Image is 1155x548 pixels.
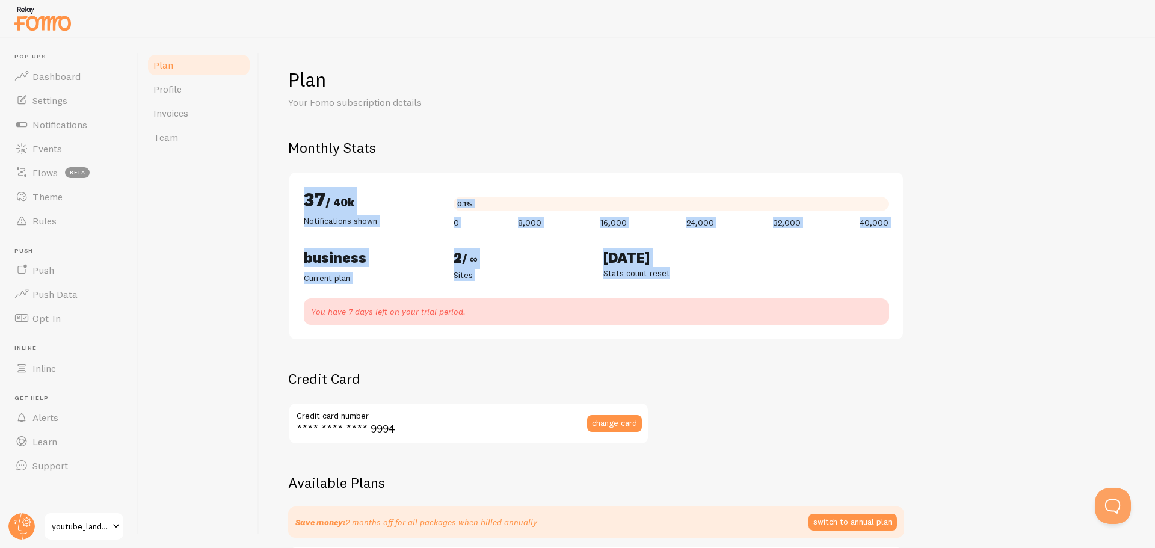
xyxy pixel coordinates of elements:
[295,516,537,528] p: 2 months off for all packages when billed annually
[153,83,182,95] span: Profile
[295,517,345,528] strong: Save money:
[32,460,68,472] span: Support
[32,362,56,374] span: Inline
[146,53,251,77] a: Plan
[7,209,131,233] a: Rules
[32,264,54,276] span: Push
[32,411,58,423] span: Alerts
[454,269,589,281] p: Sites
[304,215,439,227] p: Notifications shown
[288,402,649,423] label: Credit card number
[304,248,439,267] h2: Business
[773,218,801,227] span: 32,000
[7,258,131,282] a: Push
[603,248,739,267] h2: [DATE]
[7,185,131,209] a: Theme
[457,200,473,208] div: 0.1%
[288,369,649,388] h2: Credit Card
[325,195,354,209] span: / 40k
[146,125,251,149] a: Team
[7,64,131,88] a: Dashboard
[14,247,131,255] span: Push
[288,96,577,109] p: Your Fomo subscription details
[7,161,131,185] a: Flows beta
[32,167,58,179] span: Flows
[7,137,131,161] a: Events
[7,405,131,429] a: Alerts
[32,70,81,82] span: Dashboard
[587,415,642,432] button: change card
[32,215,57,227] span: Rules
[518,218,541,227] span: 8,000
[7,88,131,112] a: Settings
[13,3,73,34] img: fomo-relay-logo-orange.svg
[14,395,131,402] span: Get Help
[65,167,90,178] span: beta
[288,138,1126,157] h2: Monthly Stats
[304,187,439,215] h2: 37
[32,436,57,448] span: Learn
[52,519,109,534] span: youtube_landing
[146,101,251,125] a: Invoices
[7,454,131,478] a: Support
[1095,488,1131,524] iframe: Help Scout Beacon - Open
[153,107,188,119] span: Invoices
[43,512,125,541] a: youtube_landing
[686,218,714,227] span: 24,000
[454,218,459,227] span: 0
[32,94,67,106] span: Settings
[153,131,178,143] span: Team
[860,218,889,227] span: 40,000
[462,252,478,266] span: / ∞
[14,53,131,61] span: Pop-ups
[32,288,78,300] span: Push Data
[808,514,897,531] button: switch to annual plan
[7,112,131,137] a: Notifications
[7,356,131,380] a: Inline
[32,312,61,324] span: Opt-In
[7,306,131,330] a: Opt-In
[311,306,881,318] p: You have 7 days left on your trial period.
[454,248,589,269] h2: 2
[7,429,131,454] a: Learn
[7,282,131,306] a: Push Data
[32,143,62,155] span: Events
[592,419,637,427] span: change card
[32,191,63,203] span: Theme
[32,119,87,131] span: Notifications
[153,59,173,71] span: Plan
[288,473,1126,492] h2: Available Plans
[288,67,1126,92] h1: Plan
[14,345,131,353] span: Inline
[304,272,439,284] p: Current plan
[600,218,627,227] span: 16,000
[603,267,739,279] p: Stats count reset
[146,77,251,101] a: Profile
